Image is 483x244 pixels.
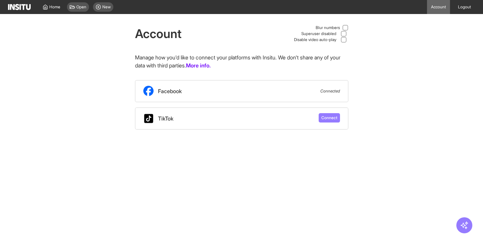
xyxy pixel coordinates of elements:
img: Logo [8,4,31,10]
span: Connect [321,115,337,120]
span: Blur numbers [316,25,340,30]
span: Disable video auto-play [294,37,336,42]
span: Superuser disabled [301,31,336,36]
button: Connect [319,113,340,123]
p: Manage how you'd like to connect your platforms with Insitu. We don't share any of your data with... [135,53,348,69]
span: TikTok [158,114,173,123]
span: Facebook [158,87,182,95]
a: More info. [186,61,211,69]
span: Home [49,4,60,10]
span: New [102,4,111,10]
span: Connected [320,88,340,94]
h1: Account [135,27,182,40]
span: Open [76,4,86,10]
